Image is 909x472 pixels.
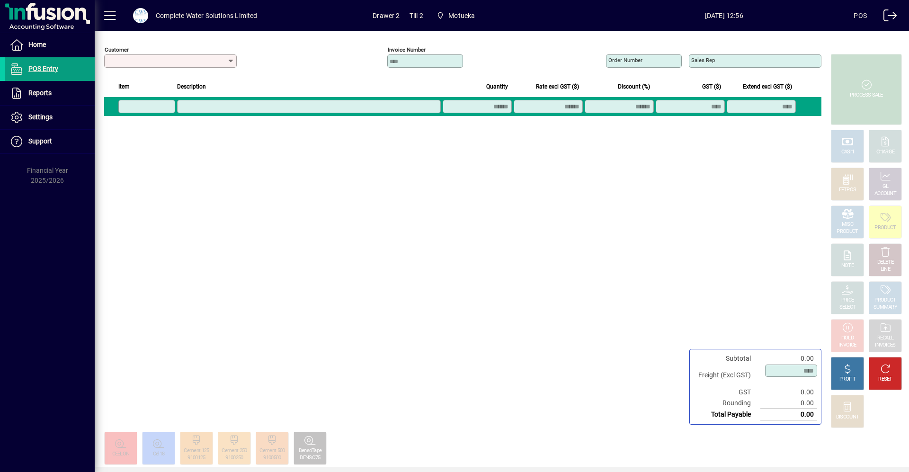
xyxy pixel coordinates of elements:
a: Home [5,33,95,57]
div: PRICE [841,297,854,304]
td: GST [694,387,760,398]
div: PRODUCT [874,224,896,232]
div: Complete Water Solutions Limited [156,8,258,23]
div: 9100500 [263,454,281,462]
div: DensoTape [299,447,322,454]
span: Description [177,81,206,92]
span: Support [28,137,52,145]
span: [DATE] 12:56 [594,8,854,23]
button: Profile [125,7,156,24]
div: NOTE [841,262,854,269]
span: Rate excl GST ($) [536,81,579,92]
mat-label: Order number [608,57,642,63]
div: CEELON [112,451,130,458]
span: Item [118,81,130,92]
div: INVOICES [875,342,895,349]
div: SUMMARY [873,304,897,311]
div: MISC [842,221,853,228]
a: Logout [876,2,897,33]
span: Quantity [486,81,508,92]
span: Settings [28,113,53,121]
td: 0.00 [760,398,817,409]
div: CHARGE [876,149,895,156]
span: Reports [28,89,52,97]
div: EFTPOS [839,187,856,194]
td: 0.00 [760,387,817,398]
div: RECALL [877,335,894,342]
div: Cement 500 [259,447,285,454]
span: Home [28,41,46,48]
div: CASH [841,149,854,156]
div: PRODUCT [837,228,858,235]
td: Freight (Excl GST) [694,364,760,387]
a: Reports [5,81,95,105]
div: PRODUCT [874,297,896,304]
mat-label: Sales rep [691,57,715,63]
td: 0.00 [760,353,817,364]
div: DELETE [877,259,893,266]
td: Total Payable [694,409,760,420]
div: POS [854,8,867,23]
div: PROCESS SALE [850,92,883,99]
span: Extend excl GST ($) [743,81,792,92]
div: ACCOUNT [874,190,896,197]
div: Cement 250 [222,447,247,454]
a: Support [5,130,95,153]
div: Cel18 [153,451,165,458]
div: INVOICE [838,342,856,349]
span: GST ($) [702,81,721,92]
a: Settings [5,106,95,129]
span: Discount (%) [618,81,650,92]
td: Rounding [694,398,760,409]
div: LINE [881,266,890,273]
div: HOLD [841,335,854,342]
span: Till 2 [410,8,423,23]
td: 0.00 [760,409,817,420]
span: Motueka [448,8,475,23]
div: RESET [878,376,892,383]
div: PROFIT [839,376,856,383]
span: Motueka [433,7,479,24]
div: DENSO75 [300,454,320,462]
mat-label: Customer [105,46,129,53]
span: Drawer 2 [373,8,400,23]
div: 9100250 [225,454,243,462]
div: DISCOUNT [836,414,859,421]
div: SELECT [839,304,856,311]
div: GL [882,183,889,190]
div: Cement 125 [184,447,209,454]
div: 9100125 [187,454,205,462]
td: Subtotal [694,353,760,364]
mat-label: Invoice number [388,46,426,53]
span: POS Entry [28,65,58,72]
